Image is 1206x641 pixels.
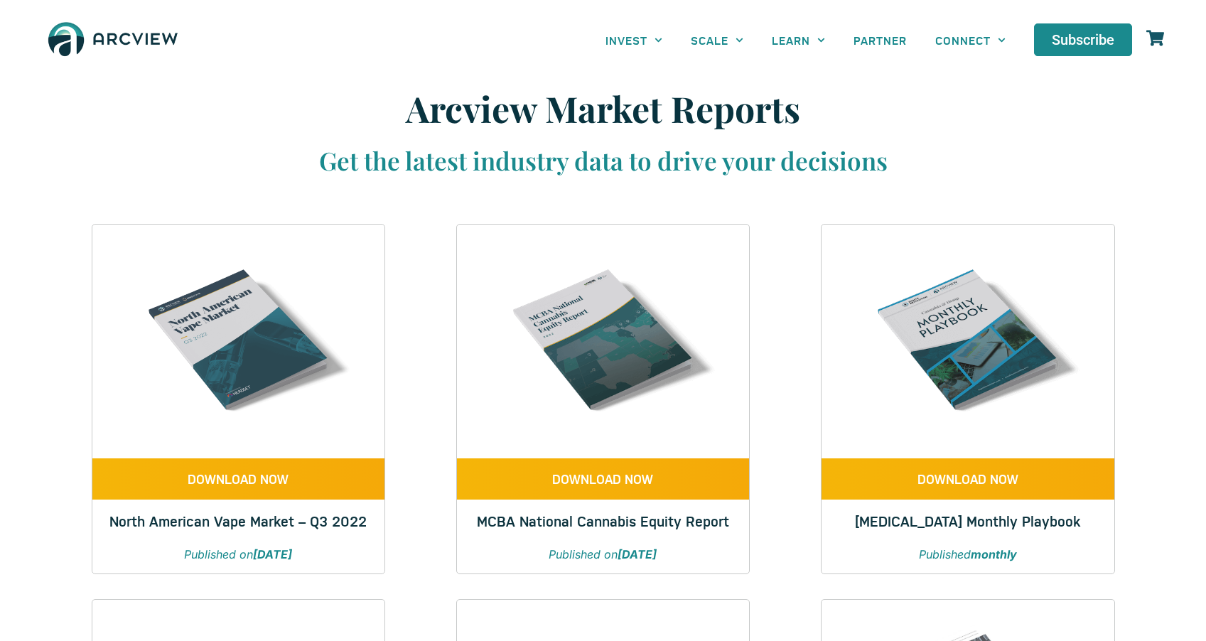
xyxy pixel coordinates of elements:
a: INVEST [591,24,677,56]
h1: Arcview Market Reports [220,87,987,130]
span: Subscribe [1052,33,1114,47]
a: LEARN [758,24,839,56]
img: Cannabis & Hemp Monthly Playbook [851,225,1084,458]
a: MCBA National Cannabis Equity Report [477,511,729,530]
strong: monthly [971,547,1017,561]
p: Published [836,546,1099,563]
img: The Arcview Group [42,14,184,66]
a: Subscribe [1034,23,1132,56]
h3: Get the latest industry data to drive your decisions [220,144,987,177]
span: DOWNLOAD NOW [188,473,289,485]
nav: Menu [591,24,1021,56]
p: Published on [471,546,735,563]
a: DOWNLOAD NOW [822,458,1114,500]
strong: [DATE] [618,547,657,561]
p: Published on [107,546,370,563]
a: DOWNLOAD NOW [457,458,749,500]
a: SCALE [677,24,758,56]
span: DOWNLOAD NOW [552,473,653,485]
a: DOWNLOAD NOW [92,458,384,500]
a: CONNECT [921,24,1020,56]
a: North American Vape Market – Q3 2022 [109,511,367,530]
img: Q3 2022 VAPE REPORT [122,225,355,458]
a: [MEDICAL_DATA] Monthly Playbook [855,511,1080,530]
span: DOWNLOAD NOW [917,473,1018,485]
strong: [DATE] [253,547,292,561]
a: PARTNER [839,24,921,56]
